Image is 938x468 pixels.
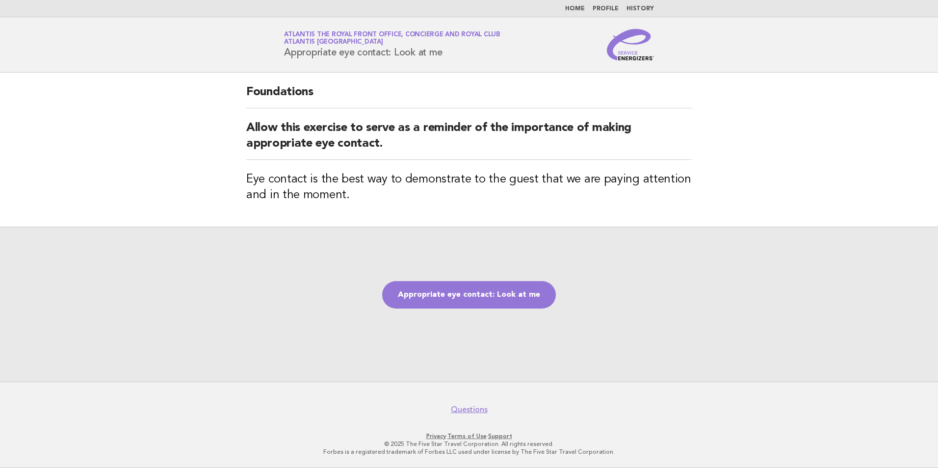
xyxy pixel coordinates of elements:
h3: Eye contact is the best way to demonstrate to the guest that we are paying attention and in the m... [246,172,692,203]
p: © 2025 The Five Star Travel Corporation. All rights reserved. [169,440,769,448]
a: Appropriate eye contact: Look at me [382,281,556,309]
a: Atlantis The Royal Front Office, Concierge and Royal ClubAtlantis [GEOGRAPHIC_DATA] [284,31,500,45]
a: Terms of Use [447,433,487,440]
p: · · [169,432,769,440]
a: Home [565,6,585,12]
h1: Appropriate eye contact: Look at me [284,32,500,57]
a: Support [488,433,512,440]
a: History [626,6,654,12]
p: Forbes is a registered trademark of Forbes LLC used under license by The Five Star Travel Corpora... [169,448,769,456]
a: Questions [451,405,488,415]
h2: Foundations [246,84,692,108]
a: Profile [593,6,619,12]
a: Privacy [426,433,446,440]
img: Service Energizers [607,29,654,60]
span: Atlantis [GEOGRAPHIC_DATA] [284,39,383,46]
h2: Allow this exercise to serve as a reminder of the importance of making appropriate eye contact. [246,120,692,160]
